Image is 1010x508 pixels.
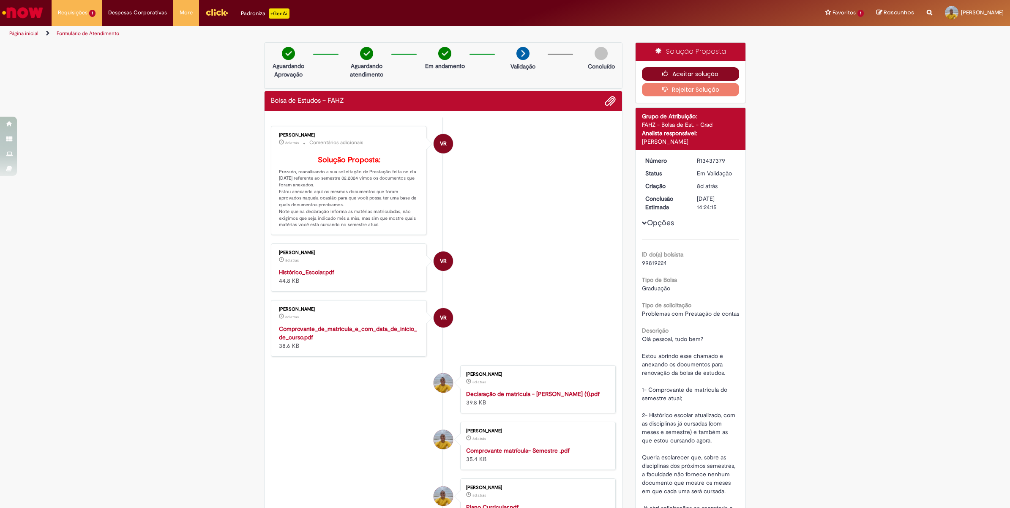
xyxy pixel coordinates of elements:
time: 21/08/2025 16:39:34 [285,258,299,263]
b: Tipo de solicitação [642,301,691,309]
p: Aguardando Aprovação [268,62,309,79]
p: Em andamento [425,62,465,70]
span: VR [440,134,447,154]
div: [PERSON_NAME] [279,307,420,312]
span: Favoritos [833,8,856,17]
div: Analista responsável: [642,129,740,137]
b: Descrição [642,327,669,334]
div: [DATE] 14:24:15 [697,194,736,211]
a: Declaração de matricula - [PERSON_NAME] (1).pdf [466,390,600,398]
dt: Status [639,169,691,178]
img: check-circle-green.png [360,47,373,60]
div: 39.8 KB [466,390,607,407]
div: [PERSON_NAME] [466,429,607,434]
div: Vitoria Ramalho [434,134,453,153]
a: Formulário de Atendimento [57,30,119,37]
span: 1 [857,10,864,17]
time: 21/08/2025 16:24:11 [697,182,718,190]
a: Página inicial [9,30,38,37]
div: 44.8 KB [279,268,420,285]
time: 21/08/2025 16:23:11 [472,436,486,441]
img: check-circle-green.png [282,47,295,60]
button: Adicionar anexos [605,96,616,107]
div: Vitoria Ramalho [434,308,453,328]
div: Rodrigo Soares Gama de Lima [434,486,453,506]
span: 99819224 [642,259,667,267]
div: Solução Proposta [636,43,746,61]
button: Rejeitar Solução [642,83,740,96]
span: 8d atrás [472,380,486,385]
dt: Número [639,156,691,165]
img: click_logo_yellow_360x200.png [205,6,228,19]
span: [PERSON_NAME] [961,9,1004,16]
div: Rodrigo Soares Gama de Lima [434,373,453,393]
div: [PERSON_NAME] [466,485,607,490]
p: Validação [510,62,535,71]
span: Problemas com Prestação de contas [642,310,739,317]
span: 8d atrás [285,314,299,320]
span: Despesas Corporativas [108,8,167,17]
span: Rascunhos [884,8,914,16]
h2: Bolsa de Estudos – FAHZ Histórico de tíquete [271,97,344,105]
div: [PERSON_NAME] [279,250,420,255]
b: Tipo de Bolsa [642,276,677,284]
p: Aguardando atendimento [346,62,387,79]
div: Rodrigo Soares Gama de Lima [434,430,453,449]
span: 8d atrás [697,182,718,190]
p: +GenAi [269,8,289,19]
a: Comprovante_de_matrícula_e_com_data_de_início_de_curso.pdf [279,325,417,341]
div: R13437379 [697,156,736,165]
img: img-circle-grey.png [595,47,608,60]
span: 8d atrás [472,493,486,498]
dt: Criação [639,182,691,190]
b: Solução Proposta: [318,155,380,165]
span: More [180,8,193,17]
time: 21/08/2025 16:23:12 [472,380,486,385]
span: 8d atrás [285,140,299,145]
p: Concluído [588,62,615,71]
div: Em Validação [697,169,736,178]
span: Graduação [642,284,670,292]
a: Rascunhos [876,9,914,17]
a: Histórico_Escolar.pdf [279,268,334,276]
button: Aceitar solução [642,67,740,81]
span: 8d atrás [472,436,486,441]
ul: Trilhas de página [6,26,667,41]
time: 21/08/2025 16:39:34 [285,314,299,320]
span: Requisições [58,8,87,17]
dt: Conclusão Estimada [639,194,691,211]
img: ServiceNow [1,4,44,21]
div: [PERSON_NAME] [642,137,740,146]
img: arrow-next.png [516,47,530,60]
span: VR [440,251,447,271]
div: [PERSON_NAME] [279,133,420,138]
div: [PERSON_NAME] [466,372,607,377]
span: 8d atrás [285,258,299,263]
div: Vitoria Ramalho [434,251,453,271]
div: 35.4 KB [466,446,607,463]
div: 38.6 KB [279,325,420,350]
img: check-circle-green.png [438,47,451,60]
a: Comprovante matrícula- Semestre .pdf [466,447,570,454]
small: Comentários adicionais [309,139,363,146]
p: Prezado, reanalisando a sua solicitação de Prestação feita no dia [DATE] referente ao semestre 02... [279,156,420,228]
span: VR [440,308,447,328]
div: Grupo de Atribuição: [642,112,740,120]
time: 21/08/2025 16:20:37 [472,493,486,498]
div: Padroniza [241,8,289,19]
div: FAHZ - Bolsa de Est. - Grad [642,120,740,129]
time: 21/08/2025 16:39:39 [285,140,299,145]
b: ID do(a) bolsista [642,251,683,258]
span: 1 [89,10,96,17]
div: 21/08/2025 16:24:11 [697,182,736,190]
